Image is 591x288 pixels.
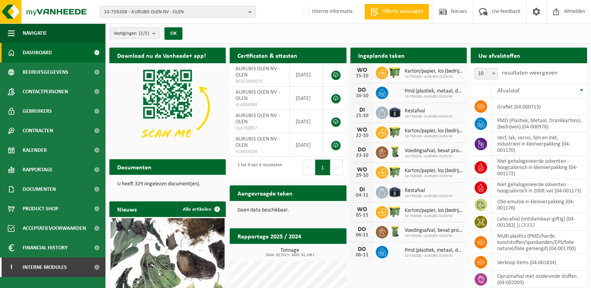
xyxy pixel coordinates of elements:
[109,159,159,174] h2: Documenten
[109,48,214,63] h2: Download nu de Vanheede+ app!
[354,73,370,79] div: 15-10
[380,8,425,16] span: Offerte aanvragen
[491,115,587,132] td: PMD (Plastiek, Metaal, Drankkartons) (bedrijven) (04-000978)
[354,173,370,178] div: 29-10
[23,199,58,219] span: Product Shop
[491,98,587,115] td: grafiet (04-000713)
[405,88,463,94] span: Pmd (plastiek, metaal, drankkartons) (bedrijven)
[23,160,53,180] span: Rapportage
[23,101,52,121] span: Gebruikers
[236,89,280,101] span: AURUBIS OLEN NV - OLEN
[475,68,498,80] span: 10
[405,154,463,159] span: 10-759208 - AURUBIS OLEN NV
[354,107,370,113] div: DI
[237,208,338,213] p: Geen data beschikbaar.
[23,258,67,277] span: Interne modules
[354,133,370,139] div: 22-10
[405,208,463,214] span: Karton/papier, los (bedrijven)
[388,125,402,139] img: WB-1100-HPE-GN-50
[234,159,282,176] div: 1 tot 4 van 4 resultaten
[405,194,453,199] span: 10-759208 - AURUBIS OLEN NV
[491,179,587,196] td: niet gehalogeneerde solventen - hoogcalorisch in 200lt-vat (04-001173)
[236,78,283,85] span: RED25003075
[519,222,535,228] i: LCK332
[405,168,463,174] span: Karton/papier, los (bedrijven)
[491,132,587,156] td: verf, lak, vernis, lijm en inkt, industrieel in kleinverpakking (04-001170)
[315,160,330,175] button: 1
[290,87,323,110] td: [DATE]
[471,48,528,63] h2: Uw afvalstoffen
[330,160,343,175] button: Next
[405,68,463,75] span: Karton/papier, los (bedrijven)
[23,180,56,199] span: Documenten
[230,228,309,244] h2: Rapportage 2025 / 2024
[23,43,52,62] span: Dashboard
[497,88,520,94] span: Afvalstof
[388,105,402,119] img: CR-SU-1C-5000-000-02
[139,31,149,36] count: (2/2)
[236,66,280,78] span: AURUBIS OLEN NV - OLEN
[23,23,47,43] span: Navigatie
[23,140,47,160] span: Kalender
[236,149,283,155] span: VLA614324
[491,231,587,254] td: multi plastics (PMD/harde kunststoffen/spanbanden/EPS/folie naturel/folie gemengd) (04-001700)
[236,113,280,125] span: AURUBIS OLEN NV - OLEN
[354,167,370,173] div: WO
[364,4,429,20] a: Offerte aanvragen
[290,63,323,87] td: [DATE]
[303,160,315,175] button: Previous
[23,238,68,258] span: Financial History
[236,102,283,108] span: VLA904384
[354,213,370,218] div: 05-11
[388,165,402,178] img: WB-1100-HPE-GN-50
[491,196,587,213] td: olie-emulsie in kleinverpakking (04-001176)
[405,228,463,234] span: Voedingsafval, bevat producten van dierlijke oorsprong, onverpakt, categorie 3
[290,133,323,157] td: [DATE]
[405,188,453,194] span: Restafval
[354,87,370,93] div: DO
[177,201,225,217] a: Alle artikelen
[109,63,226,151] img: Download de VHEPlus App
[405,134,463,139] span: 10-759208 - AURUBIS OLEN NV
[388,66,402,79] img: WB-1100-HPE-GN-50
[23,121,53,140] span: Contracten
[502,70,557,76] label: resultaten weergeven
[405,94,463,99] span: 10-759208 - AURUBIS OLEN NV
[405,174,463,179] span: 10-759208 - AURUBIS OLEN NV
[104,6,245,18] span: 10-759208 - AURUBIS OLEN NV - OLEN
[354,67,370,73] div: WO
[405,247,463,254] span: Pmd (plastiek, metaal, drankkartons) (bedrijven)
[405,254,463,258] span: 10-759208 - AURUBIS OLEN NV
[405,75,463,79] span: 10-759208 - AURUBIS OLEN NV
[236,136,280,148] span: AURUBIS OLEN NV - OLEN
[234,248,346,257] h3: Tonnage
[230,48,305,63] h2: Certificaten & attesten
[354,226,370,233] div: DO
[288,244,346,259] a: Bekijk rapportage
[491,271,587,288] td: opruimafval met oxiderende stoffen (04-002009)
[290,110,323,133] td: [DATE]
[114,28,149,39] span: Vestigingen
[23,82,68,101] span: Contactpersonen
[301,6,353,18] label: Interne informatie
[23,62,68,82] span: Bedrijfsgegevens
[23,219,86,238] span: Acceptatievoorwaarden
[230,185,300,201] h2: Aangevraagde taken
[236,125,283,132] span: VLA702857
[100,6,256,18] button: 10-759208 - AURUBIS OLEN NV - OLEN
[491,254,587,271] td: verkoop items (04-001834)
[354,233,370,238] div: 06-11
[164,27,182,40] button: OK
[405,114,453,119] span: 10-759208 - AURUBIS OLEN NV
[354,187,370,193] div: DI
[388,145,402,158] img: WB-0140-HPE-GN-50
[491,213,587,231] td: labo-afval (ontvlambaar-giftig) (04-001263) |
[109,201,145,217] h2: Nieuws
[354,93,370,99] div: 16-10
[405,108,453,114] span: Restafval
[475,68,498,79] span: 10
[405,148,463,154] span: Voedingsafval, bevat producten van dierlijke oorsprong, onverpakt, categorie 3
[117,181,218,187] p: U heeft 329 ongelezen document(en).
[491,156,587,179] td: niet gehalogeneerde solventen - hoogcalorisch in kleinverpakking (04-001172)
[354,246,370,252] div: DO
